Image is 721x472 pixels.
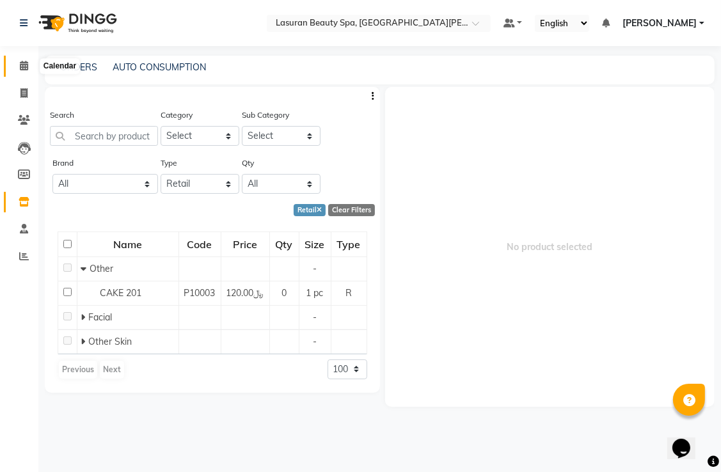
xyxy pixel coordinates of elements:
span: Other Skin [88,336,132,347]
span: No product selected [385,87,715,407]
label: Qty [242,157,254,169]
span: Collapse Row [81,263,90,274]
label: Search [50,109,74,121]
span: Facial [88,311,112,323]
div: Type [332,233,366,256]
span: - [313,311,317,323]
img: logo [33,5,120,41]
input: Search by product name or code [50,126,158,146]
div: Price [222,233,269,256]
span: Other [90,263,113,274]
span: 0 [281,287,287,299]
span: - [313,336,317,347]
span: P10003 [184,287,216,299]
div: Qty [271,233,298,256]
label: Sub Category [242,109,289,121]
span: - [313,263,317,274]
div: Size [300,233,330,256]
iframe: chat widget [667,421,708,459]
div: Code [180,233,220,256]
label: Type [161,157,177,169]
div: Calendar [40,59,79,74]
span: CAKE 201 [100,287,141,299]
label: Brand [52,157,74,169]
span: 1 pc [306,287,324,299]
span: [PERSON_NAME] [622,17,697,30]
a: AUTO CONSUMPTION [113,61,206,73]
div: Name [78,233,178,256]
span: R [345,287,352,299]
span: ﷼120.00 [226,287,264,299]
span: Expand Row [81,336,88,347]
label: Category [161,109,193,121]
div: Clear Filters [328,204,375,216]
div: Retail [294,204,326,216]
span: Expand Row [81,311,88,323]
